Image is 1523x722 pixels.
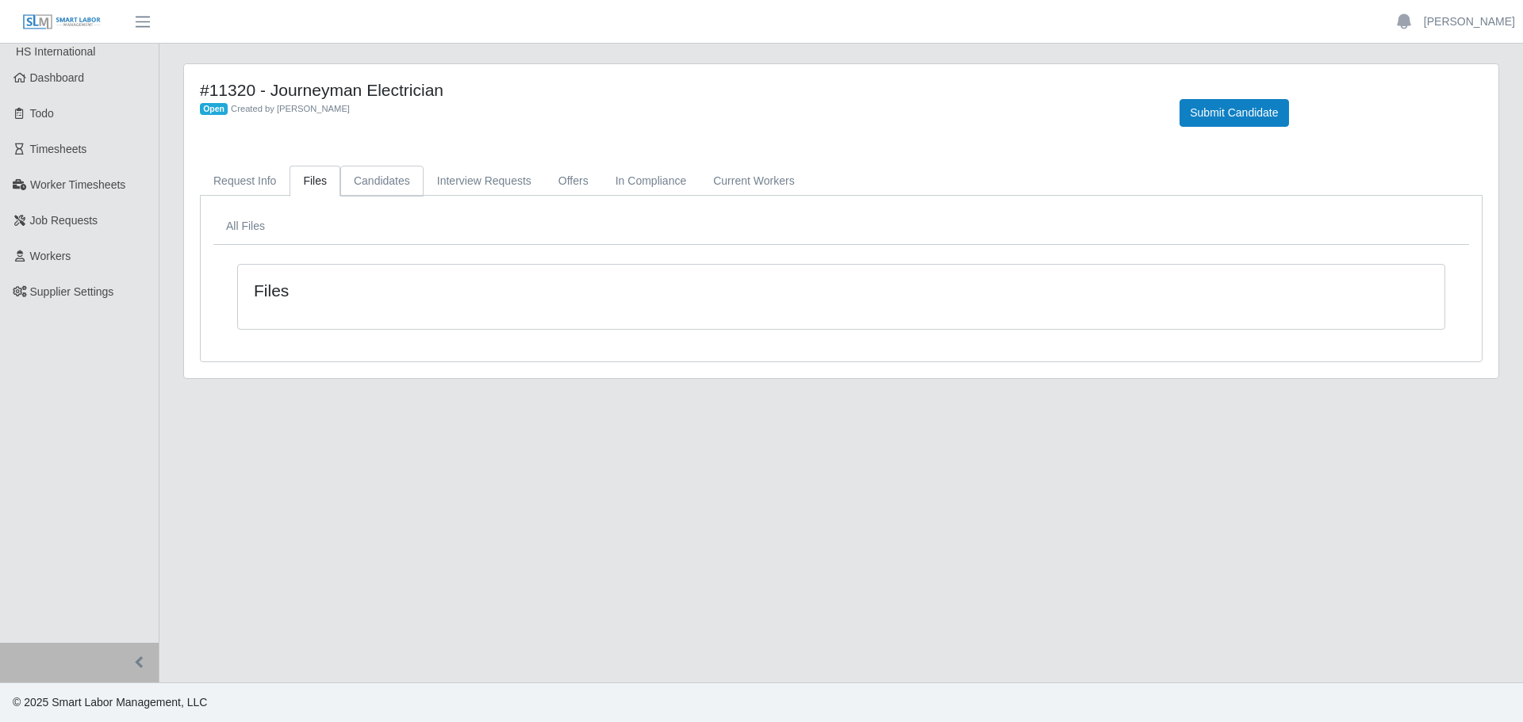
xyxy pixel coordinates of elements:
span: © 2025 Smart Labor Management, LLC [13,696,207,709]
span: Supplier Settings [30,285,114,298]
a: [PERSON_NAME] [1424,13,1515,30]
span: Workers [30,250,71,262]
span: Timesheets [30,143,87,155]
a: Request Info [200,166,290,197]
a: Interview Requests [424,166,545,197]
span: HS International [16,45,95,58]
span: Dashboard [30,71,85,84]
span: Worker Timesheets [30,178,125,191]
li: All Files [226,218,265,235]
a: Offers [545,166,602,197]
img: SLM Logo [22,13,102,31]
button: Submit Candidate [1180,99,1288,127]
span: Todo [30,107,54,120]
a: In Compliance [602,166,700,197]
h4: Files [254,281,730,300]
a: Current Workers [700,166,808,197]
a: Candidates [340,166,424,197]
span: Created by [PERSON_NAME] [231,104,350,113]
a: Files [290,166,340,197]
h4: #11320 - Journeyman Electrician [200,80,1156,100]
span: Open [200,103,228,116]
span: Job Requests [30,214,98,227]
